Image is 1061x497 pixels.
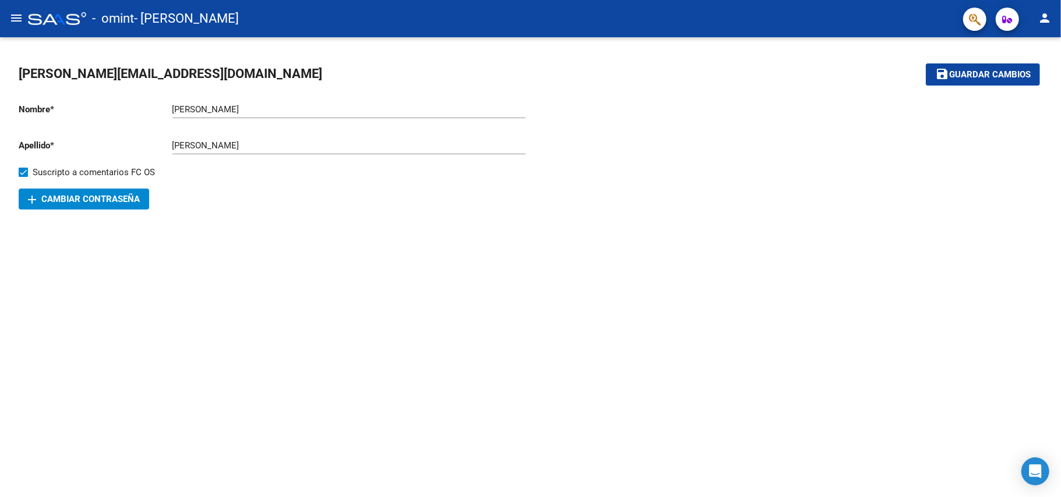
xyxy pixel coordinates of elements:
span: - [PERSON_NAME] [134,6,239,31]
mat-icon: person [1038,11,1052,25]
span: - omint [92,6,134,31]
p: Apellido [19,139,172,152]
span: [PERSON_NAME][EMAIL_ADDRESS][DOMAIN_NAME] [19,66,322,81]
span: Cambiar Contraseña [28,194,140,204]
mat-icon: menu [9,11,23,25]
button: Cambiar Contraseña [19,189,149,210]
p: Nombre [19,103,172,116]
mat-icon: save [935,67,949,81]
mat-icon: add [25,193,39,207]
div: Open Intercom Messenger [1021,457,1049,485]
button: Guardar cambios [926,63,1040,85]
span: Guardar cambios [949,70,1031,80]
span: Suscripto a comentarios FC OS [33,165,155,179]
